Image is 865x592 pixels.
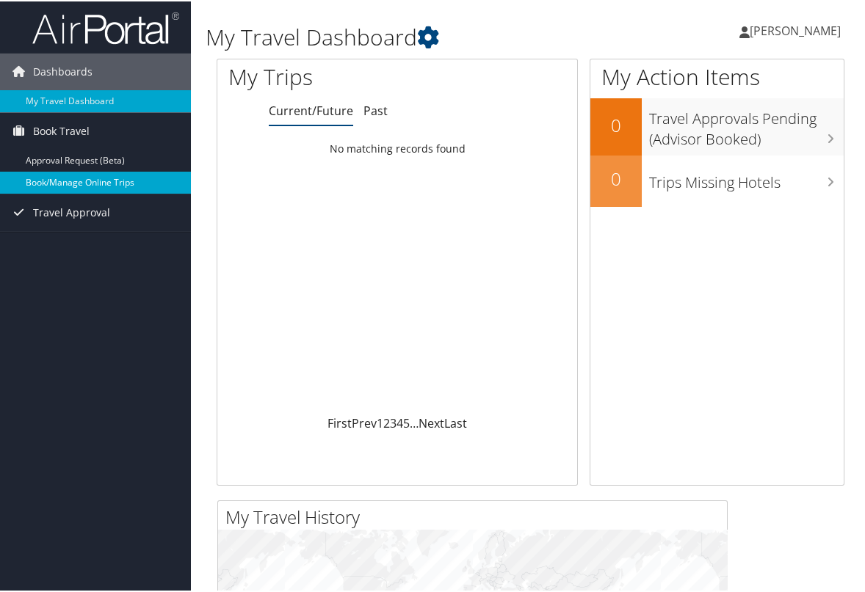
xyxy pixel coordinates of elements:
[217,134,577,161] td: No matching records found
[33,193,110,230] span: Travel Approval
[410,414,419,430] span: …
[590,97,844,153] a: 0Travel Approvals Pending (Advisor Booked)
[739,7,855,51] a: [PERSON_NAME]
[269,101,353,117] a: Current/Future
[377,414,383,430] a: 1
[33,52,93,89] span: Dashboards
[590,165,642,190] h2: 0
[590,154,844,205] a: 0Trips Missing Hotels
[403,414,410,430] a: 5
[383,414,390,430] a: 2
[352,414,377,430] a: Prev
[419,414,444,430] a: Next
[649,164,844,191] h3: Trips Missing Hotels
[649,100,844,148] h3: Travel Approvals Pending (Advisor Booked)
[32,10,179,44] img: airportal-logo.png
[590,112,642,136] h2: 0
[590,60,844,91] h1: My Action Items
[225,503,727,528] h2: My Travel History
[444,414,467,430] a: Last
[397,414,403,430] a: 4
[228,60,416,91] h1: My Trips
[206,21,639,51] h1: My Travel Dashboard
[33,112,90,148] span: Book Travel
[327,414,352,430] a: First
[750,21,841,37] span: [PERSON_NAME]
[390,414,397,430] a: 3
[363,101,388,117] a: Past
